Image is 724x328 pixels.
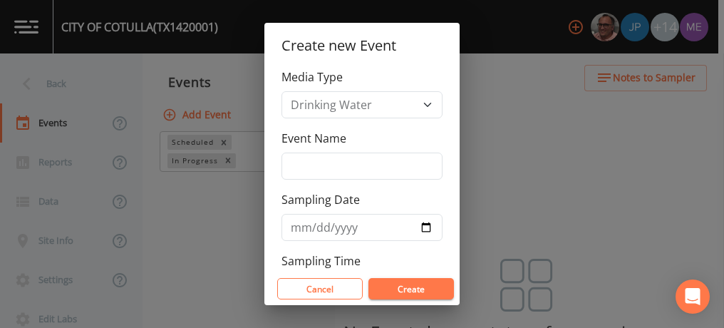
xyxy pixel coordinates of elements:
[277,278,363,299] button: Cancel
[368,278,454,299] button: Create
[264,23,460,68] h2: Create new Event
[281,130,346,147] label: Event Name
[281,191,360,208] label: Sampling Date
[676,280,710,314] div: Open Intercom Messenger
[281,252,361,270] label: Sampling Time
[281,68,343,86] label: Media Type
